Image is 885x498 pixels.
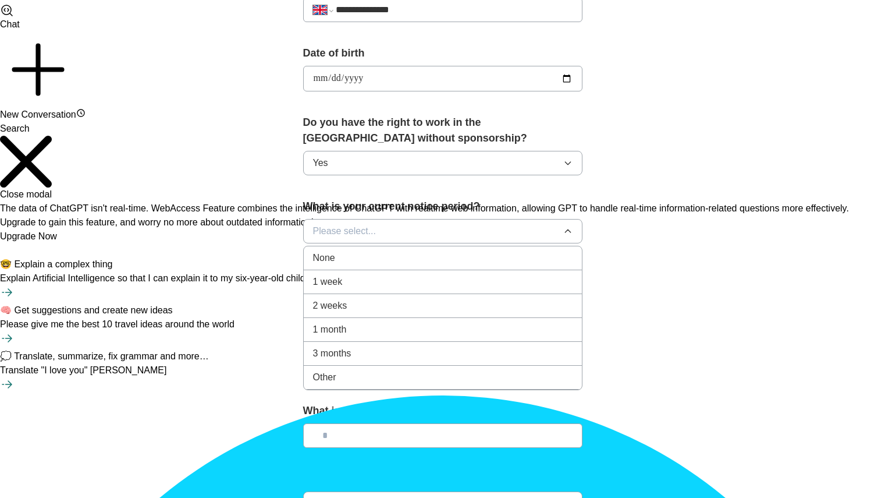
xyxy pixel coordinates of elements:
[303,403,582,419] label: What is your current annual salary?
[313,299,347,313] span: 2 weeks
[313,251,335,265] span: None
[303,151,582,175] button: Yes
[313,370,336,384] span: Other
[303,115,582,146] label: Do you have the right to work in the [GEOGRAPHIC_DATA] without sponsorship?
[313,347,351,361] span: 3 months
[313,156,328,170] span: Yes
[313,224,376,238] span: Please select...
[303,219,582,243] button: Please select...
[303,199,582,214] label: What is your current notice period?
[313,275,343,289] span: 1 week
[303,45,582,61] label: Date of birth
[313,323,347,337] span: 1 month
